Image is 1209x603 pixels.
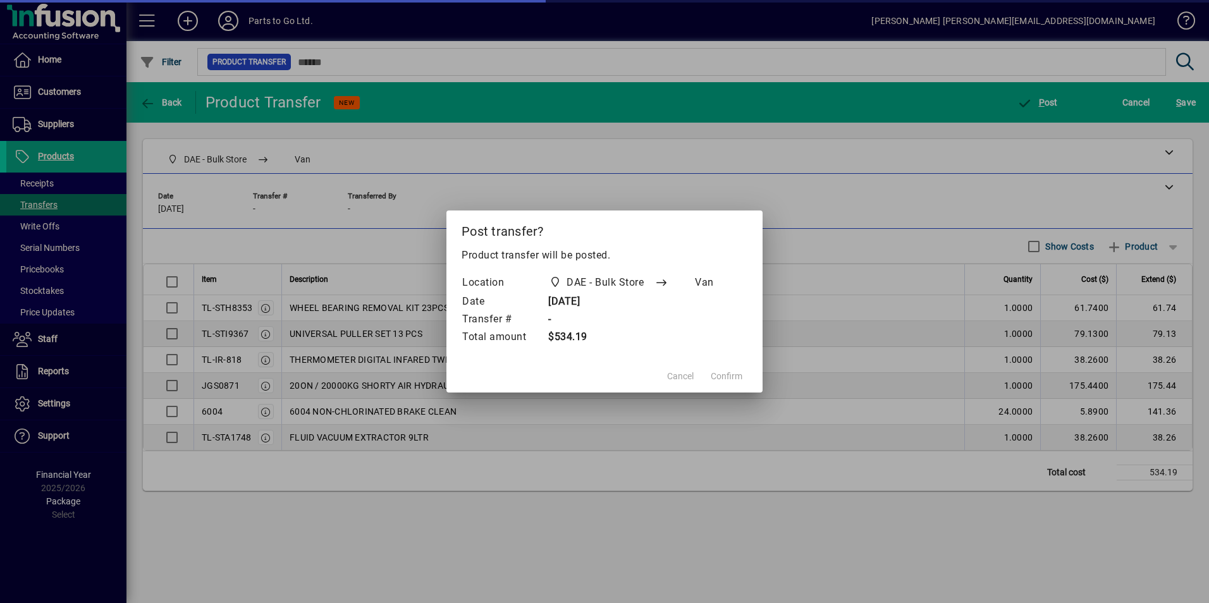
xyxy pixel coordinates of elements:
[546,274,649,291] span: DAE - Bulk Store
[462,293,539,311] td: Date
[674,274,719,291] span: Van
[695,275,714,290] span: Van
[462,273,539,293] td: Location
[446,210,763,247] h2: Post transfer?
[462,311,539,329] td: Transfer #
[539,329,738,346] td: $534.19
[539,311,738,329] td: -
[462,248,747,263] p: Product transfer will be posted.
[567,275,644,290] span: DAE - Bulk Store
[462,329,539,346] td: Total amount
[539,293,738,311] td: [DATE]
